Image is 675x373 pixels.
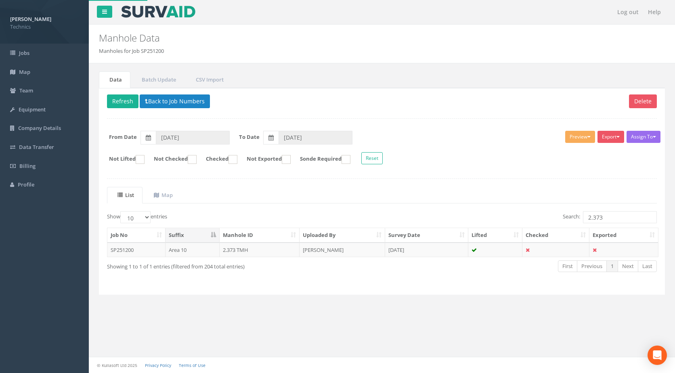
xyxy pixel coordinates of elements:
[156,131,230,145] input: From Date
[618,260,638,272] a: Next
[10,15,51,23] strong: [PERSON_NAME]
[19,87,33,94] span: Team
[19,106,46,113] span: Equipment
[99,71,130,88] a: Data
[107,211,167,223] label: Show entries
[468,228,523,243] th: Lifted: activate to sort column ascending
[198,155,237,164] label: Checked
[606,260,618,272] a: 1
[589,228,658,243] th: Exported: activate to sort column ascending
[220,228,300,243] th: Manhole ID: activate to sort column ascending
[627,131,660,143] button: Assign To
[522,228,589,243] th: Checked: activate to sort column ascending
[583,211,657,223] input: Search:
[185,71,232,88] a: CSV Import
[117,191,134,199] uib-tab-heading: List
[107,228,166,243] th: Job No: activate to sort column ascending
[107,260,329,270] div: Showing 1 to 1 of 1 entries (filtered from 204 total entries)
[154,191,173,199] uib-tab-heading: Map
[140,94,210,108] button: Back to Job Numbers
[19,68,30,75] span: Map
[18,124,61,132] span: Company Details
[19,49,29,57] span: Jobs
[292,155,350,164] label: Sonde Required
[563,211,657,223] label: Search:
[597,131,624,143] button: Export
[300,228,385,243] th: Uploaded By: activate to sort column ascending
[19,162,36,170] span: Billing
[18,181,34,188] span: Profile
[179,363,205,368] a: Terms of Use
[565,131,595,143] button: Preview
[97,363,137,368] small: © Kullasoft Ltd 2025
[99,47,164,55] li: Manholes for Job SP251200
[629,94,657,108] button: Delete
[10,23,79,31] span: Technics
[239,155,291,164] label: Not Exported
[101,155,145,164] label: Not Lifted
[146,155,197,164] label: Not Checked
[385,228,468,243] th: Survey Date: activate to sort column ascending
[109,133,137,141] label: From Date
[239,133,260,141] label: To Date
[107,187,143,203] a: List
[220,243,300,257] td: 2.373 TMH
[279,131,352,145] input: To Date
[166,228,220,243] th: Suffix: activate to sort column descending
[19,143,54,151] span: Data Transfer
[120,211,151,223] select: Showentries
[99,33,568,43] h2: Manhole Data
[107,94,138,108] button: Refresh
[648,346,667,365] div: Open Intercom Messenger
[385,243,468,257] td: [DATE]
[143,187,181,203] a: Map
[131,71,184,88] a: Batch Update
[166,243,220,257] td: Area 10
[361,152,383,164] button: Reset
[10,13,79,30] a: [PERSON_NAME] Technics
[145,363,171,368] a: Privacy Policy
[300,243,385,257] td: [PERSON_NAME]
[638,260,657,272] a: Last
[558,260,577,272] a: First
[107,243,166,257] td: SP251200
[577,260,607,272] a: Previous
